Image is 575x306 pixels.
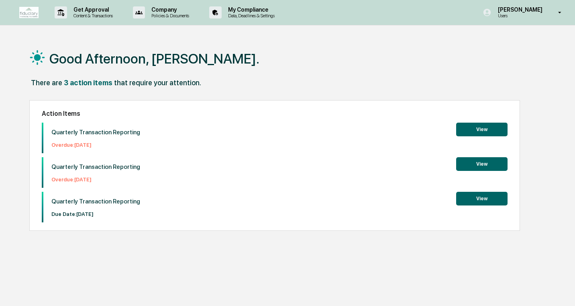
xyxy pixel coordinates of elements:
[222,13,279,18] p: Data, Deadlines & Settings
[51,198,140,205] p: Quarterly Transaction Reporting
[456,125,508,133] a: View
[222,6,279,13] p: My Compliance
[51,142,140,148] p: Overdue: [DATE]
[491,6,546,13] p: [PERSON_NAME]
[145,6,193,13] p: Company
[456,194,508,202] a: View
[456,123,508,136] button: View
[64,78,112,87] div: 3 action items
[51,177,140,183] p: Overdue: [DATE]
[31,78,62,87] div: There are
[51,211,140,217] p: Due Date: [DATE]
[491,13,546,18] p: Users
[145,13,193,18] p: Policies & Documents
[456,160,508,167] a: View
[51,129,140,136] p: Quarterly Transaction Reporting
[19,7,39,18] img: logo
[456,192,508,205] button: View
[67,13,117,18] p: Content & Transactions
[67,6,117,13] p: Get Approval
[51,163,140,170] p: Quarterly Transaction Reporting
[42,110,508,117] h2: Action Items
[114,78,201,87] div: that require your attention.
[49,51,259,67] h1: Good Afternoon, [PERSON_NAME].
[456,157,508,171] button: View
